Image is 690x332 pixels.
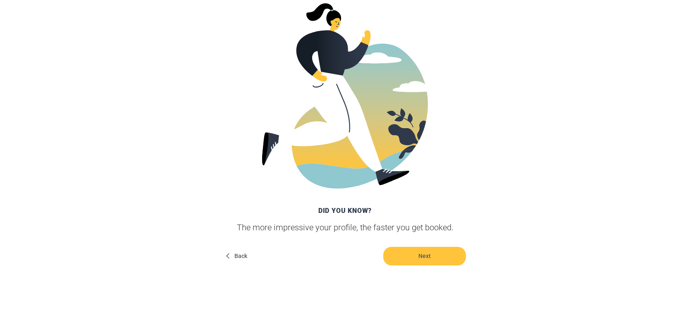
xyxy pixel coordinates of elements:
[383,247,466,265] button: Next
[262,3,428,189] img: Breezing
[221,202,469,219] div: Did you know?
[221,222,469,233] div: The more impressive your profile, the faster you get booked.
[224,247,251,265] button: Back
